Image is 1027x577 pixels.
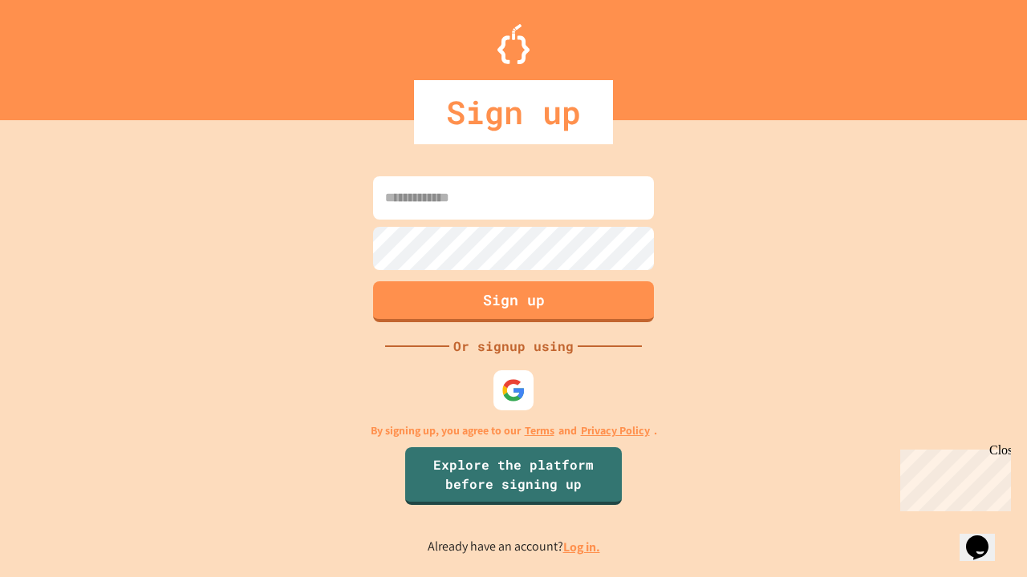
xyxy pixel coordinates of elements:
[497,24,530,64] img: Logo.svg
[894,443,1011,511] iframe: chat widget
[371,422,657,439] p: By signing up, you agree to our and .
[960,513,1011,561] iframe: chat widget
[563,539,600,555] a: Log in.
[525,422,554,439] a: Terms
[449,337,578,356] div: Or signup using
[581,422,650,439] a: Privacy Policy
[414,80,613,144] div: Sign up
[6,6,111,102] div: Chat with us now!Close
[405,447,622,505] a: Explore the platform before signing up
[428,537,600,557] p: Already have an account?
[501,378,526,402] img: google-icon.svg
[373,281,654,322] button: Sign up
